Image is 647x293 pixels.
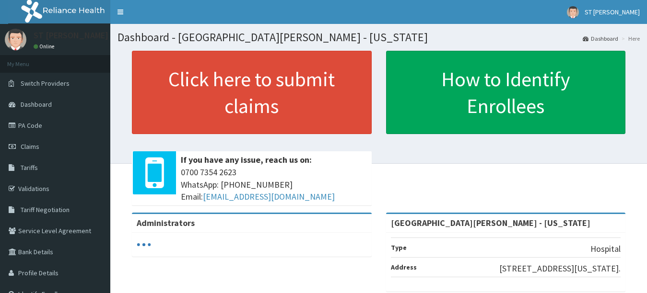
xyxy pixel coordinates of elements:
a: How to Identify Enrollees [386,51,626,134]
a: Online [34,43,57,50]
span: Tariffs [21,163,38,172]
span: Dashboard [21,100,52,109]
a: Dashboard [583,34,618,43]
b: If you have any issue, reach us on: [181,154,312,165]
h1: Dashboard - [GEOGRAPHIC_DATA][PERSON_NAME] - [US_STATE] [118,31,640,44]
b: Type [391,243,407,252]
li: Here [619,34,640,43]
b: Administrators [137,217,195,228]
span: Claims [21,142,39,151]
p: [STREET_ADDRESS][US_STATE]. [499,262,621,275]
p: ST [PERSON_NAME] [34,31,108,40]
a: [EMAIL_ADDRESS][DOMAIN_NAME] [203,191,335,202]
img: User Image [567,6,579,18]
svg: audio-loading [137,237,151,252]
b: Address [391,263,417,271]
span: Tariff Negotiation [21,205,70,214]
span: ST [PERSON_NAME] [585,8,640,16]
span: Switch Providers [21,79,70,88]
p: Hospital [590,243,621,255]
img: User Image [5,29,26,50]
strong: [GEOGRAPHIC_DATA][PERSON_NAME] - [US_STATE] [391,217,590,228]
span: 0700 7354 2623 WhatsApp: [PHONE_NUMBER] Email: [181,166,367,203]
a: Click here to submit claims [132,51,372,134]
